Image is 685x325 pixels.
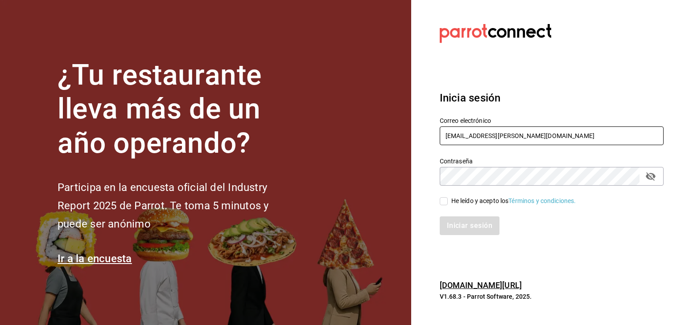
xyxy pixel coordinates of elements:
[58,58,298,161] h1: ¿Tu restaurante lleva más de un año operando?
[58,252,132,265] a: Ir a la encuesta
[643,169,658,184] button: passwordField
[440,90,664,106] h3: Inicia sesión
[508,197,576,204] a: Términos y condiciones.
[451,196,576,206] div: He leído y acepto los
[440,126,664,145] input: Ingresa tu correo electrónico
[58,179,298,233] h2: Participa en la encuesta oficial del Industry Report 2025 de Parrot. Te toma 5 minutos y puede se...
[440,158,664,164] label: Contraseña
[440,292,664,301] p: V1.68.3 - Parrot Software, 2025.
[440,117,664,123] label: Correo electrónico
[440,280,522,290] a: [DOMAIN_NAME][URL]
